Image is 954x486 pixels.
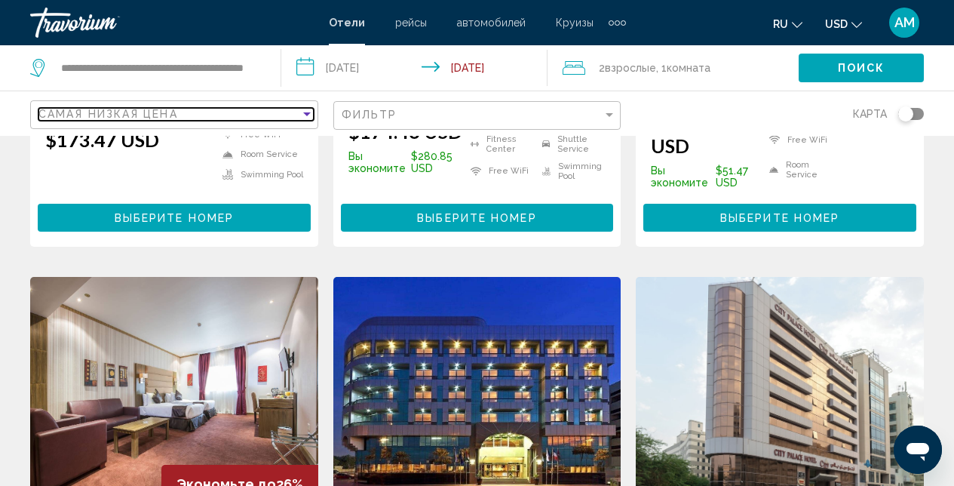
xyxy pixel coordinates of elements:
button: User Menu [885,7,924,38]
span: Поиск [838,63,885,75]
span: карта [853,103,887,125]
button: Change language [773,13,802,35]
mat-select: Sort by [38,109,314,121]
li: Swimming Pool [215,168,303,181]
ins: $173.47 USD [45,128,159,151]
span: Вы экономите [651,165,711,189]
iframe: Кнопка запуска окна обмена сообщениями [894,426,942,474]
span: Вы экономите [348,150,407,174]
button: Change currency [825,13,862,35]
button: Выберите номер [643,204,916,232]
span: ru [773,18,788,30]
button: Выберите номер [341,204,614,232]
span: Комната [667,62,710,74]
span: 2 [599,57,656,78]
span: , 1 [656,57,710,78]
span: Выберите номер [720,212,839,224]
a: Отели [329,17,365,29]
a: Круизы [556,17,594,29]
li: Swimming Pool [535,161,606,181]
li: Free WiFi [762,128,835,151]
button: Выберите номер [38,204,311,232]
button: Filter [333,100,621,131]
a: Выберите номер [38,208,311,224]
span: Выберите номер [115,212,234,224]
button: Check-in date: Aug 17, 2025 Check-out date: Aug 23, 2025 [281,45,548,91]
a: рейсы [395,17,427,29]
button: Поиск [799,54,924,82]
button: Extra navigation items [609,11,626,35]
li: Room Service [762,158,835,181]
button: Travelers: 2 adults, 0 children [548,45,799,91]
a: Выберите номер [341,208,614,224]
li: Room Service [215,148,303,161]
button: Toggle map [887,107,924,121]
span: Взрослые [605,62,656,74]
li: Fitness Center [463,134,535,154]
a: автомобилей [457,17,526,29]
a: Выберите номер [643,208,916,224]
li: Free WiFi [463,161,535,181]
p: $51.47 USD [651,165,762,189]
span: Выберите номер [417,212,536,224]
span: USD [825,18,848,30]
a: Travorium [30,8,314,38]
span: Самая низкая цена [38,108,178,120]
p: $280.85 USD [348,150,464,174]
span: AM [894,15,915,30]
li: Shuttle Service [535,134,606,154]
span: Фильтр [342,109,397,121]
